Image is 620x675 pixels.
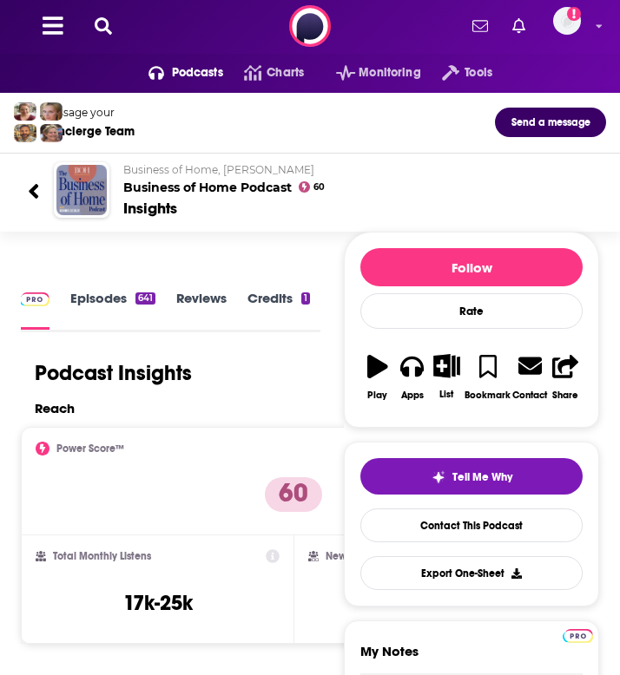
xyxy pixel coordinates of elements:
button: open menu [315,59,421,87]
h2: Business of Home Podcast [123,163,592,195]
a: Episodes641 [70,290,155,329]
button: Play [360,343,395,411]
div: Insights [123,199,177,218]
div: Play [367,390,387,401]
button: Share [548,343,583,411]
a: Pro website [563,626,593,643]
div: 641 [135,292,155,305]
img: Sydney Profile [14,102,36,121]
span: Charts [267,61,304,85]
img: Podchaser - Follow, Share and Rate Podcasts [289,5,331,47]
div: List [439,389,453,400]
span: 60 [313,184,325,191]
button: Export One-Sheet [360,556,583,590]
a: Show notifications dropdown [505,11,532,41]
a: Contact [511,343,548,411]
a: Charts [223,59,304,87]
a: Logged in as mijal [553,7,591,45]
div: Concierge Team [43,124,135,139]
button: open menu [421,59,492,87]
div: 1 [301,292,310,305]
span: Podcasts [172,61,223,85]
div: Rate [360,293,583,329]
button: Follow [360,248,583,286]
h2: Reach [35,400,75,416]
span: Logged in as mijal [553,7,581,35]
div: Bookmark [465,390,511,401]
a: Show notifications dropdown [465,11,495,41]
button: List [430,343,465,410]
h2: Power Score™ [56,442,124,455]
span: Monitoring [359,61,420,85]
a: Credits1 [247,290,310,329]
svg: Add a profile image [567,7,581,21]
span: Tools [465,61,492,85]
div: Message your [43,106,135,119]
img: Podchaser Pro [19,292,49,306]
a: Reviews [176,290,227,329]
img: Jon Profile [14,124,36,142]
img: Barbara Profile [40,124,63,142]
h1: Podcast Insights [35,360,192,386]
img: Podchaser Pro [563,629,593,643]
button: Send a message [495,108,606,137]
img: tell me why sparkle [432,470,445,484]
h3: 17k-25k [123,590,193,616]
span: Business of Home, [PERSON_NAME] [123,163,314,176]
img: User Profile [553,7,581,35]
p: 60 [265,477,322,512]
div: Share [552,390,578,401]
button: open menu [128,59,223,87]
span: Tell Me Why [452,470,512,484]
button: tell me why sparkleTell Me Why [360,458,583,495]
h2: Total Monthly Listens [53,550,151,562]
h2: New Episode Listens [326,550,421,562]
a: Contact This Podcast [360,508,583,542]
img: Jules Profile [40,102,63,121]
button: Bookmark [464,343,511,411]
label: My Notes [360,643,583,673]
div: Contact [512,389,547,401]
button: Apps [395,343,430,411]
img: Business of Home Podcast [56,165,107,215]
div: Apps [401,390,424,401]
